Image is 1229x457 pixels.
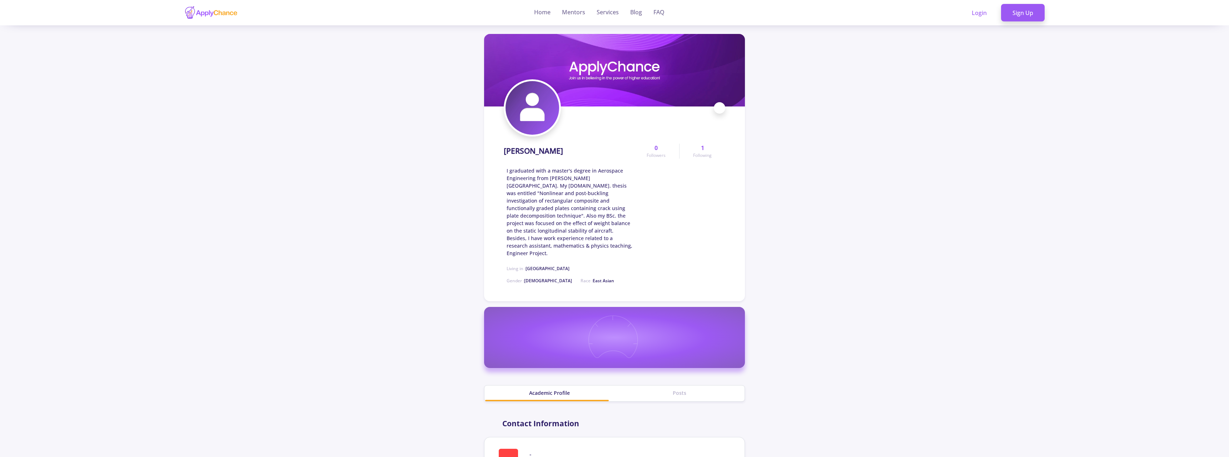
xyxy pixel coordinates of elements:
[504,146,563,155] h1: [PERSON_NAME]
[484,34,745,106] img: Mona Karimigharighcover image
[655,144,658,152] span: 0
[960,4,998,22] a: Login
[507,167,633,257] span: I graduated with a master's degree in Aerospace Engineering from [PERSON_NAME][GEOGRAPHIC_DATA]. ...
[526,265,569,272] span: [GEOGRAPHIC_DATA]
[524,278,572,284] span: [DEMOGRAPHIC_DATA]
[647,152,666,159] span: Followers
[679,144,725,159] a: 1Following
[484,389,614,397] div: Academic Profile
[581,278,614,284] span: Race :
[507,278,572,284] span: Gender :
[701,144,704,152] span: 1
[1001,4,1045,22] a: Sign Up
[502,419,579,428] h2: Contact Information
[593,278,614,284] span: East Asian
[614,389,745,397] div: Posts
[507,265,569,272] span: Living in :
[693,152,712,159] span: Following
[184,6,238,20] img: applychance logo
[506,81,559,135] img: Mona Karimigharighavatar
[633,144,679,159] a: 0Followers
